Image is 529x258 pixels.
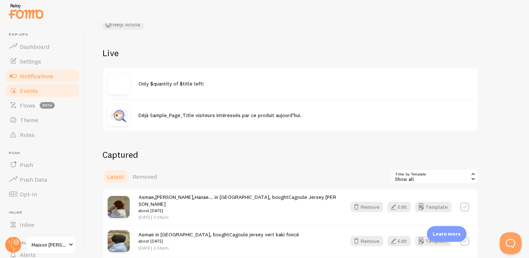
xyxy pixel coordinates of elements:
div: Learn more [427,226,467,242]
span: Inline [20,221,34,228]
img: inquiry.jpg [108,104,130,126]
a: Push Data [4,172,80,187]
img: no_image.svg [108,73,130,95]
button: Remove [350,202,383,212]
h2: Live [102,47,479,59]
div: Show all [391,169,479,184]
a: Edit [388,202,415,212]
span: Push [9,151,80,156]
span: Rules [20,131,35,138]
a: Inline [4,217,80,232]
button: Remove [350,236,383,246]
button: Template [415,236,451,246]
span: Asmae,[PERSON_NAME],Hanae... in [GEOGRAPHIC_DATA], bought [138,194,337,214]
a: Latest [102,169,128,184]
button: Edit [388,202,411,212]
a: Dashboard [4,39,80,54]
a: Cagoule jersey vert kaki foncé [229,231,299,238]
span: Events [20,87,38,94]
small: about [DATE] [138,238,299,244]
img: fomo-relay-logo-orange.svg [8,2,44,21]
span: beta [40,102,55,109]
span: Asmae in [GEOGRAPHIC_DATA], bought [138,231,299,245]
a: Push [4,157,80,172]
span: Dashboard [20,43,49,50]
h2: Captured [102,149,479,160]
a: Settings [4,54,80,69]
a: Opt-In [4,187,80,201]
span: Removed [133,173,157,180]
small: about [DATE] [138,207,337,214]
a: Removed [128,169,161,184]
button: Help Article [102,19,144,30]
button: Edit [388,236,411,246]
a: Notifications [4,69,80,83]
span: Only $quantity of $title left! [138,80,204,87]
a: Theme [4,113,80,127]
span: Latest [107,173,124,180]
span: Pop-ups [9,32,80,37]
span: Push Data [20,176,47,183]
span: Push [20,161,33,168]
span: Flows [20,102,35,109]
span: Opt-In [20,190,37,198]
span: Déjà Sample_Page_Title visiteurs intéressés par ce produit aujourd’hui. [138,112,302,119]
a: Cagoule Jersey [PERSON_NAME] [138,194,336,207]
button: Template [415,202,451,212]
img: IMG-6880_small.jpg [108,196,130,218]
a: Rules [4,127,80,142]
img: 52B1655A-F8AA-43C0-859B-3D7070C44961_small.jpg [108,230,130,252]
span: Settings [20,58,41,65]
a: Maison [PERSON_NAME] [26,236,76,254]
span: Maison [PERSON_NAME] [32,240,66,249]
a: Events [4,83,80,98]
span: Theme [20,116,38,124]
p: [DATE] 3:34pm [138,214,337,220]
iframe: Help Scout Beacon - Open [500,232,522,254]
p: [DATE] 3:34pm [138,245,299,251]
span: Inline [9,210,80,215]
a: Flows beta [4,98,80,113]
p: Learn more [433,230,461,237]
span: Notifications [20,72,53,80]
a: Edit [388,236,415,246]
